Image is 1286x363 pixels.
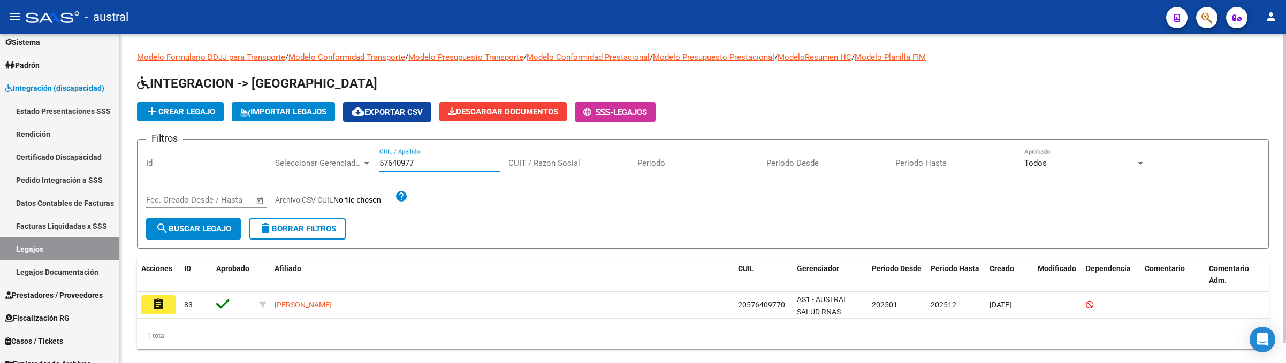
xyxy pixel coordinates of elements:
datatable-header-cell: Dependencia [1082,257,1140,292]
span: Periodo Desde [872,264,922,273]
mat-icon: menu [9,10,21,23]
span: ID [184,264,191,273]
a: Modelo Presupuesto Prestacional [653,52,774,62]
span: 83 [184,300,193,309]
button: Descargar Documentos [439,102,567,121]
datatable-header-cell: Acciones [137,257,180,292]
input: End date [191,195,242,205]
input: Archivo CSV CUIL [333,196,395,205]
span: Comentario [1145,264,1185,273]
span: Archivo CSV CUIL [275,196,333,204]
mat-icon: delete [259,222,272,235]
button: Borrar Filtros [249,218,346,240]
span: Afiliado [275,264,301,273]
a: Modelo Planilla FIM [855,52,926,62]
button: Buscar Legajo [146,218,241,240]
span: - austral [85,5,128,29]
div: 1 total [137,322,1269,349]
datatable-header-cell: CUIL [734,257,793,292]
datatable-header-cell: Aprobado [212,257,255,292]
span: Sistema [5,36,40,48]
datatable-header-cell: ID [180,257,212,292]
button: Open calendar [254,195,267,207]
button: IMPORTAR LEGAJOS [232,102,335,121]
span: Fiscalización RG [5,312,70,324]
span: 20576409770 [738,300,785,309]
mat-icon: add [146,105,158,118]
span: INTEGRACION -> [GEOGRAPHIC_DATA] [137,76,377,91]
h3: Filtros [146,131,183,146]
div: Open Intercom Messenger [1250,327,1275,352]
span: Buscar Legajo [156,224,231,234]
datatable-header-cell: Periodo Desde [868,257,926,292]
span: Casos / Tickets [5,335,63,347]
mat-icon: person [1265,10,1277,23]
datatable-header-cell: Comentario [1140,257,1205,292]
span: 202512 [931,300,956,309]
span: [DATE] [990,300,1011,309]
span: Modificado [1038,264,1076,273]
a: Modelo Conformidad Prestacional [527,52,650,62]
span: Legajos [613,107,647,117]
datatable-header-cell: Comentario Adm. [1205,257,1269,292]
button: -Legajos [575,102,656,122]
span: Borrar Filtros [259,224,336,234]
span: 202501 [872,300,897,309]
datatable-header-cell: Modificado [1033,257,1082,292]
span: Prestadores / Proveedores [5,289,103,301]
div: / / / / / / [137,51,1269,349]
span: AS1 - AUSTRAL SALUD RNAS [797,295,848,316]
span: Todos [1024,158,1047,168]
span: Seleccionar Gerenciador [275,158,362,168]
datatable-header-cell: Afiliado [270,257,734,292]
datatable-header-cell: Gerenciador [793,257,868,292]
mat-icon: cloud_download [352,105,364,118]
span: Integración (discapacidad) [5,82,104,94]
span: CUIL [738,264,754,273]
mat-icon: assignment [152,298,165,311]
span: Comentario Adm. [1209,264,1249,285]
span: Dependencia [1086,264,1131,273]
span: Crear Legajo [146,107,215,117]
span: Aprobado [216,264,249,273]
span: [PERSON_NAME] [275,300,332,309]
datatable-header-cell: Creado [985,257,1033,292]
span: Padrón [5,59,40,71]
span: IMPORTAR LEGAJOS [240,107,326,117]
span: Descargar Documentos [448,107,558,117]
a: ModeloResumen HC [778,52,851,62]
span: Creado [990,264,1014,273]
button: Crear Legajo [137,102,224,121]
span: - [583,107,613,117]
datatable-header-cell: Periodo Hasta [926,257,985,292]
a: Modelo Formulario DDJJ para Transporte [137,52,285,62]
mat-icon: help [395,190,408,203]
span: Gerenciador [797,264,839,273]
span: Exportar CSV [352,107,423,117]
mat-icon: search [156,222,169,235]
span: Acciones [141,264,172,273]
span: Periodo Hasta [931,264,979,273]
a: Modelo Presupuesto Transporte [408,52,523,62]
a: Modelo Conformidad Transporte [288,52,405,62]
input: Start date [146,195,181,205]
button: Exportar CSV [343,102,431,122]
